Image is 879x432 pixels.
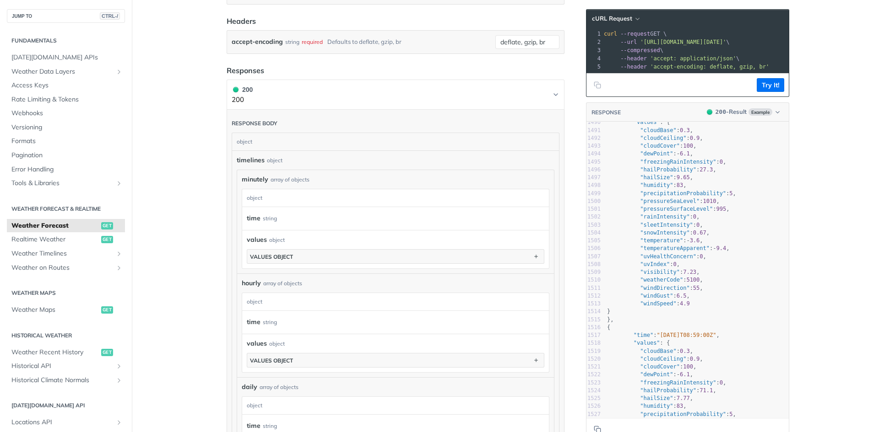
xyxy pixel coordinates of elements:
[586,316,601,324] div: 1515
[11,235,99,244] span: Realtime Weather
[247,250,544,263] button: values object
[713,245,716,251] span: -
[640,237,683,244] span: "temperature"
[11,81,123,90] span: Access Keys
[260,383,298,391] div: array of objects
[604,47,663,53] span: \
[11,418,113,427] span: Locations API
[677,371,680,378] span: -
[586,221,601,229] div: 1503
[242,397,547,414] div: object
[586,245,601,252] div: 1506
[680,348,690,354] span: 0.3
[640,253,696,260] span: "uvHealthConcern"
[7,121,125,134] a: Versioning
[640,39,726,45] span: '[URL][DOMAIN_NAME][DATE]'
[101,222,113,229] span: get
[115,363,123,370] button: Show subpages for Historical API
[683,143,693,149] span: 100
[242,175,268,184] span: minutely
[586,63,602,71] div: 5
[607,316,614,323] span: },
[680,300,690,307] span: 4.9
[683,269,696,275] span: 7.23
[640,395,673,401] span: "hailSize"
[285,35,299,48] div: string
[586,355,601,363] div: 1520
[247,315,260,329] label: time
[607,340,670,346] span: : {
[620,55,647,62] span: --header
[607,229,710,236] span: : ,
[115,419,123,426] button: Show subpages for Locations API
[327,35,402,48] div: Defaults to deflate, gzip, br
[586,118,601,126] div: 1490
[263,279,302,288] div: array of objects
[707,109,712,115] span: 200
[7,359,125,373] a: Historical APIShow subpages for Historical API
[586,292,601,300] div: 1512
[7,9,125,23] button: JUMP TOCTRL-/
[586,395,601,402] div: 1525
[729,411,732,417] span: 5
[302,35,323,48] div: required
[607,261,680,267] span: : ,
[607,190,736,197] span: : ,
[607,308,610,315] span: }
[640,293,673,299] span: "windGust"
[620,47,660,53] span: --compressed
[586,190,601,197] div: 1499
[686,237,689,244] span: -
[607,332,720,338] span: : ,
[100,12,120,20] span: CTRL-/
[677,182,683,188] span: 83
[634,340,660,346] span: "values"
[696,222,700,228] span: 0
[11,179,113,188] span: Tools & Libraries
[11,67,113,76] span: Weather Data Layers
[7,163,125,176] a: Error Handling
[680,127,690,133] span: 0.3
[11,123,123,132] span: Versioning
[7,373,125,387] a: Historical Climate NormalsShow subpages for Historical Climate Normals
[757,78,784,92] button: Try It!
[640,174,673,181] span: "hailSize"
[242,293,547,310] div: object
[607,127,693,133] span: : ,
[11,53,123,62] span: [DATE][DOMAIN_NAME] APIs
[640,222,693,228] span: "sleetIntensity"
[716,206,726,212] span: 995
[247,212,260,225] label: time
[271,176,309,184] div: array of objects
[232,133,557,150] div: object
[586,387,601,395] div: 1524
[552,91,559,98] svg: Chevron
[586,261,601,268] div: 1508
[586,174,601,181] div: 1497
[607,206,729,212] span: : ,
[607,277,703,283] span: : ,
[607,119,670,125] span: : {
[640,285,689,291] span: "windDirection"
[729,190,732,197] span: 5
[720,379,723,386] span: 0
[607,403,687,409] span: : ,
[607,245,729,251] span: : ,
[680,150,690,157] span: 6.1
[693,229,706,236] span: 0.67
[607,293,690,299] span: : ,
[7,331,125,340] h2: Historical Weather
[640,143,680,149] span: "cloudCover"
[101,306,113,314] span: get
[7,205,125,213] h2: Weather Forecast & realtime
[607,253,706,260] span: : ,
[620,64,647,70] span: --header
[640,127,676,133] span: "cloudBase"
[749,108,772,116] span: Example
[607,324,610,331] span: {
[680,371,690,378] span: 6.1
[702,107,784,117] button: 200200-ResultExample
[640,245,710,251] span: "temperatureApparent"
[607,356,703,362] span: : ,
[640,277,683,283] span: "weatherCode"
